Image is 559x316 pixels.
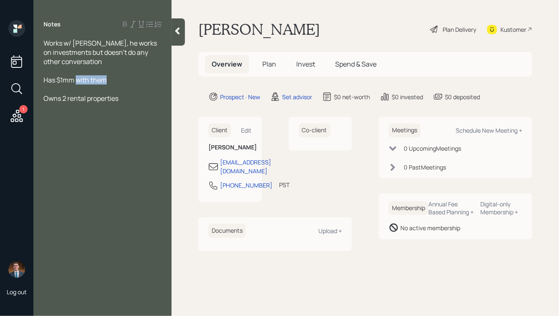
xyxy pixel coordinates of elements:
h6: [PERSON_NAME] [208,144,252,151]
div: Plan Delivery [443,25,476,34]
div: Kustomer [500,25,526,34]
div: Prospect · New [220,92,260,101]
div: 1 [19,105,28,113]
h6: Co-client [299,123,331,137]
h6: Documents [208,224,246,238]
div: Edit [241,126,252,134]
label: Notes [44,20,61,28]
h6: Membership [389,201,428,215]
span: Has $1mm with them [44,75,107,85]
span: Owns 2 rental properties [44,94,118,103]
div: [EMAIL_ADDRESS][DOMAIN_NAME] [220,158,271,175]
span: Spend & Save [335,59,377,69]
div: PST [279,180,290,189]
div: Set advisor [282,92,312,101]
div: 0 Past Meeting s [404,163,446,172]
div: No active membership [400,224,460,232]
div: [PHONE_NUMBER] [220,181,272,190]
div: $0 net-worth [334,92,370,101]
span: Overview [212,59,242,69]
div: Annual Fee Based Planning + [428,200,474,216]
div: Log out [7,288,27,296]
h6: Client [208,123,231,137]
div: Digital-only Membership + [481,200,522,216]
span: Works w/ [PERSON_NAME], he works on investments but doesn't do any other conversation [44,39,158,66]
div: Upload + [318,227,342,235]
span: Plan [262,59,276,69]
div: $0 invested [392,92,423,101]
img: hunter_neumayer.jpg [8,261,25,278]
div: Schedule New Meeting + [456,126,522,134]
div: $0 deposited [445,92,480,101]
h1: [PERSON_NAME] [198,20,320,39]
span: Invest [296,59,315,69]
div: 0 Upcoming Meeting s [404,144,461,153]
h6: Meetings [389,123,421,137]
